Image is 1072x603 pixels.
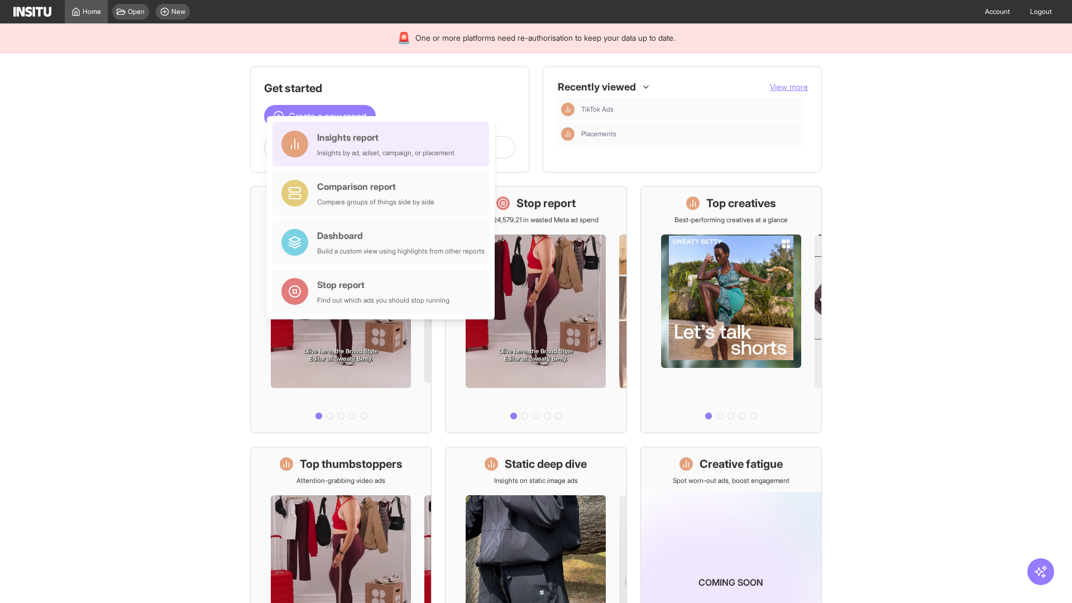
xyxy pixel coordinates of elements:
p: Insights on static image ads [494,476,578,485]
span: Open [128,7,145,16]
span: View more [770,82,808,92]
a: Top creativesBest-performing creatives at a glance [640,186,822,433]
img: Logo [13,7,51,17]
span: One or more platforms need re-authorisation to keep your data up to date. [415,32,675,44]
span: Placements [581,130,799,138]
div: Dashboard [317,229,485,242]
h1: Top creatives [706,195,776,211]
p: Attention-grabbing video ads [296,476,385,485]
p: Best-performing creatives at a glance [674,216,788,224]
div: Find out which ads you should stop running [317,296,449,305]
span: Home [83,7,101,16]
div: Insights [561,103,575,116]
div: Stop report [317,278,449,291]
div: Comparison report [317,180,434,193]
h1: Static deep dive [505,456,587,472]
h1: Top thumbstoppers [300,456,403,472]
h1: Get started [264,80,515,96]
div: Insights report [317,131,454,144]
div: Compare groups of things side by side [317,198,434,207]
div: Insights [561,127,575,141]
div: Build a custom view using highlights from other reports [317,247,485,256]
button: View more [770,82,808,93]
a: Stop reportSave £24,579.21 in wasted Meta ad spend [445,186,626,433]
p: Save £24,579.21 in wasted Meta ad spend [473,216,599,224]
span: Placements [581,130,616,138]
button: Create a new report [264,105,376,127]
h1: Stop report [516,195,576,211]
div: Insights by ad, adset, campaign, or placement [317,149,454,157]
span: Create a new report [289,109,367,123]
div: 🚨 [397,30,411,46]
span: TikTok Ads [581,105,614,114]
span: New [171,7,185,16]
span: TikTok Ads [581,105,799,114]
a: What's live nowSee all active ads instantly [250,186,432,433]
